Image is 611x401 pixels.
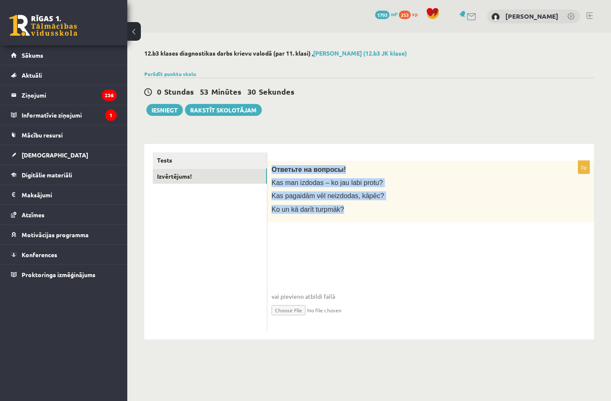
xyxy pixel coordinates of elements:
[11,45,117,65] a: Sākums
[578,160,590,174] p: 0p
[505,12,558,20] a: [PERSON_NAME]
[164,87,194,96] span: Stundas
[22,211,45,219] span: Atzīmes
[399,11,411,19] span: 253
[272,292,590,301] span: vai pievieno atbildi failā
[22,105,117,125] legend: Informatīvie ziņojumi
[11,65,117,85] a: Aktuāli
[399,11,422,17] a: 253 xp
[185,104,262,116] a: Rakstīt skolotājam
[11,225,117,244] a: Motivācijas programma
[11,85,117,105] a: Ziņojumi236
[146,104,183,116] button: Iesniegt
[22,171,72,179] span: Digitālie materiāli
[22,231,89,238] span: Motivācijas programma
[11,125,117,145] a: Mācību resursi
[272,206,344,213] span: Ko un kā darīt turpmāk?
[22,271,95,278] span: Proktoringa izmēģinājums
[375,11,398,17] a: 1793 mP
[144,70,196,77] a: Parādīt punktu skalu
[11,145,117,165] a: [DEMOGRAPHIC_DATA]
[259,87,294,96] span: Sekundes
[11,245,117,264] a: Konferences
[272,179,383,186] span: Kas man izdodas – ko jau labi protu?
[11,105,117,125] a: Informatīvie ziņojumi1
[153,152,267,168] a: Tests
[144,50,594,57] h2: 12.b3 klases diagnostikas darbs krievu valodā (par 11. klasi) ,
[200,87,208,96] span: 53
[313,49,407,57] a: [PERSON_NAME] (12.b3 JK klase)
[22,251,57,258] span: Konferences
[211,87,241,96] span: Minūtes
[22,85,117,105] legend: Ziņojumi
[22,185,117,205] legend: Maksājumi
[391,11,398,17] span: mP
[153,168,267,184] a: Izvērtējums!
[412,11,418,17] span: xp
[247,87,256,96] span: 30
[272,192,384,199] span: Kas pagaidām vēl neizdodas, kāpēc?
[105,109,117,121] i: 1
[22,131,63,139] span: Mācību resursi
[11,185,117,205] a: Maksājumi
[22,51,43,59] span: Sākums
[11,265,117,284] a: Proktoringa izmēģinājums
[157,87,161,96] span: 0
[9,15,77,36] a: Rīgas 1. Tālmācības vidusskola
[11,205,117,224] a: Atzīmes
[22,71,42,79] span: Aktuāli
[102,90,117,101] i: 236
[272,166,346,173] span: Ответьте на вопросы!
[375,11,390,19] span: 1793
[22,151,88,159] span: [DEMOGRAPHIC_DATA]
[491,13,500,21] img: Ričards Zolmanis
[11,165,117,185] a: Digitālie materiāli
